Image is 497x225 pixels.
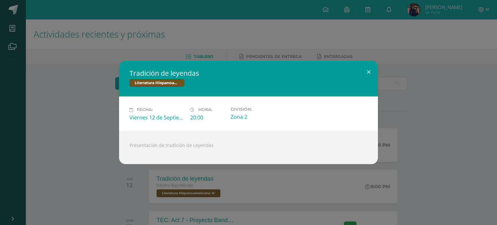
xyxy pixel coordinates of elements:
div: Viernes 12 de Septiembre [129,114,185,121]
button: Close (Esc) [359,61,378,83]
h2: Tradición de leyendas [129,69,368,78]
div: Presentación de tradición de Leyendas [119,131,378,164]
div: Zona 2 [231,113,286,120]
div: 20:00 [190,114,226,121]
span: Fecha: [137,107,153,112]
span: Literatura Hispanoamericana [129,79,184,87]
label: División: [231,107,286,112]
span: Hora: [198,107,212,112]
